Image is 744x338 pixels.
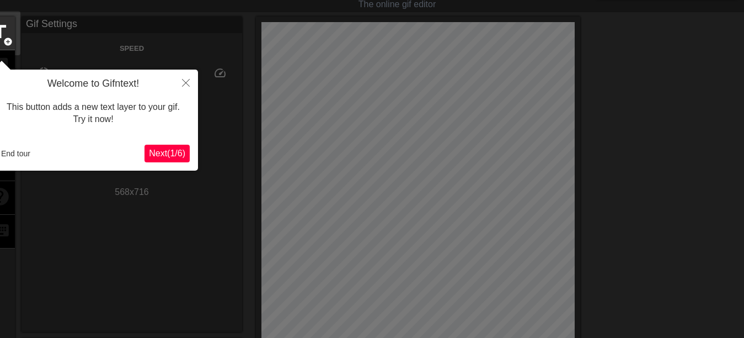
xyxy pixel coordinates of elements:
[174,70,198,95] button: Close
[149,149,185,158] span: Next ( 1 / 6 )
[144,145,190,162] button: Next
